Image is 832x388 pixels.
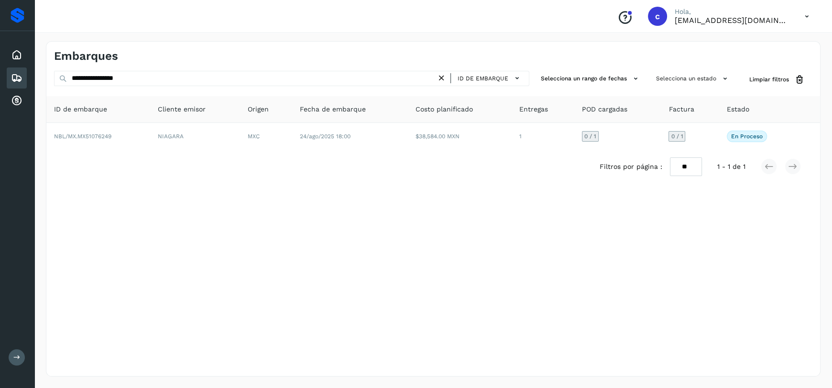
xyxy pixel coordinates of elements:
[54,49,118,63] h4: Embarques
[408,123,512,150] td: $38,584.00 MXN
[537,71,645,87] button: Selecciona un rango de fechas
[652,71,734,87] button: Selecciona un estado
[717,162,745,172] span: 1 - 1 de 1
[455,71,525,85] button: ID de embarque
[240,123,292,150] td: MXC
[731,133,763,140] p: En proceso
[512,123,574,150] td: 1
[150,123,240,150] td: NIAGARA
[7,67,27,89] div: Embarques
[300,104,366,114] span: Fecha de embarque
[7,90,27,111] div: Cuentas por cobrar
[600,162,662,172] span: Filtros por página :
[742,71,812,89] button: Limpiar filtros
[7,44,27,66] div: Inicio
[749,75,789,84] span: Limpiar filtros
[668,104,694,114] span: Factura
[519,104,548,114] span: Entregas
[158,104,206,114] span: Cliente emisor
[248,104,269,114] span: Origen
[54,104,107,114] span: ID de embarque
[675,8,789,16] p: Hola,
[582,104,627,114] span: POD cargadas
[675,16,789,25] p: cuentasespeciales8_met@castores.com.mx
[458,74,508,83] span: ID de embarque
[54,133,111,140] span: NBL/MX.MX51076249
[727,104,749,114] span: Estado
[671,133,683,139] span: 0 / 1
[300,133,350,140] span: 24/ago/2025 18:00
[416,104,473,114] span: Costo planificado
[584,133,596,139] span: 0 / 1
